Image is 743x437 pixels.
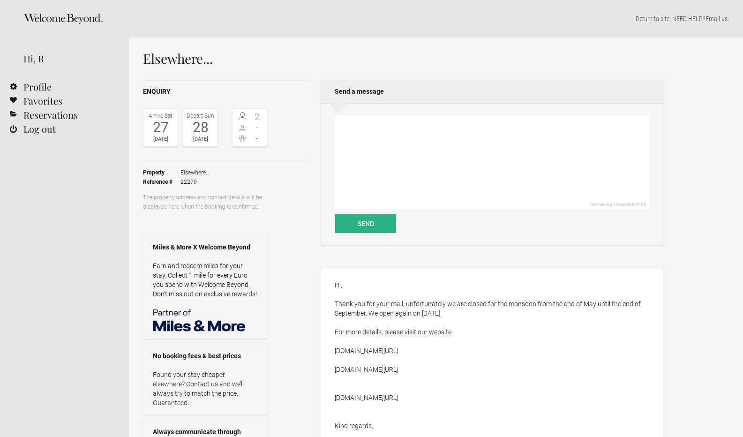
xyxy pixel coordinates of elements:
[153,370,257,407] p: Found your stay cheaper elsewhere? Contact us and we’ll always try to match the price. Guaranteed.
[636,15,669,23] a: Return to site
[153,308,247,332] img: Miles & More
[143,14,729,23] p: | NEED HELP? .
[180,168,210,177] span: Elsewhere...
[186,121,215,135] div: 28
[143,177,180,187] strong: Reference #
[153,351,257,361] strong: No booking fees & best prices
[146,135,175,144] div: [DATE]
[705,15,728,23] a: Email us
[250,123,265,132] span: -
[321,80,663,103] h2: Send a message
[146,121,175,135] div: 27
[153,262,257,298] a: Earn and redeem miles for your stay. Collect 1 mile for every Euro you spend with Welcome Beyond....
[250,112,265,121] span: 2
[143,87,308,97] h2: Enquiry
[153,242,257,252] strong: Miles & More X Welcome Beyond
[180,177,210,187] span: 22279
[250,134,265,143] span: -
[335,214,396,233] button: Send
[186,111,215,121] div: Depart Sun
[23,52,115,66] div: Hi, R
[143,52,663,66] h1: Elsewhere...
[143,193,267,211] p: The property address and contact details will be displayed here when the booking is confirmed.
[146,111,175,121] div: Arrive Sat
[143,168,180,177] strong: Property
[186,135,215,144] div: [DATE]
